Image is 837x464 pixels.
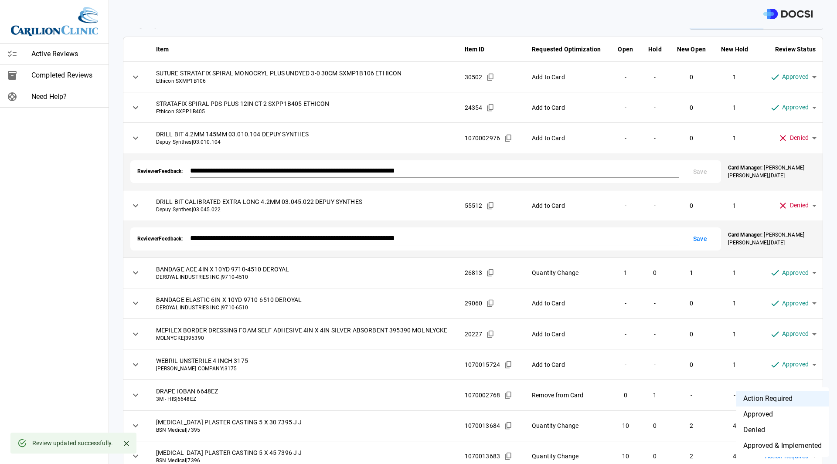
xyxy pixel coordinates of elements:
li: Approved [736,406,829,422]
li: Denied [736,422,829,438]
div: Review updated successfully. [32,435,113,451]
button: Close [120,437,133,450]
li: Approved & Implemented [736,438,829,454]
li: Action Required [736,391,829,406]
